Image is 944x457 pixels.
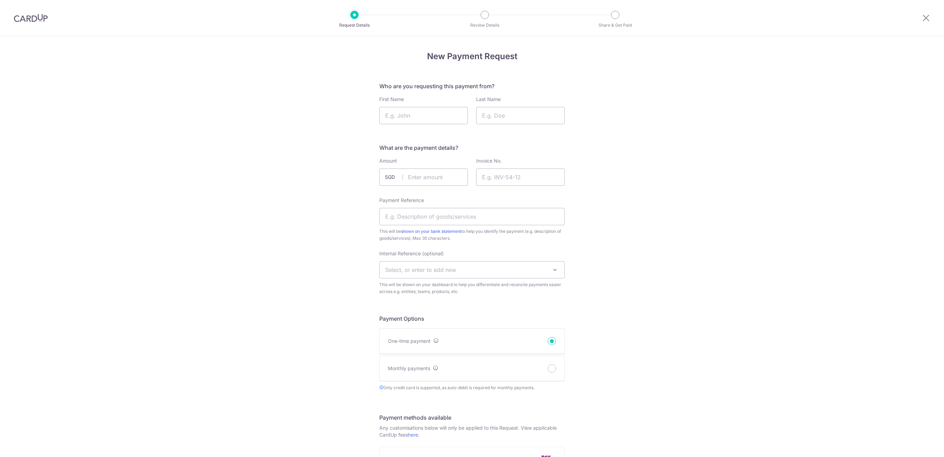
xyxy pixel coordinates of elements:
h5: Payment methods available [379,413,565,422]
h5: Who are you requesting this payment from? [379,82,565,90]
span: Select, or enter to add new [385,266,456,273]
input: E.g. John [379,107,468,124]
h5: What are the payment details? [379,144,565,152]
a: shown on your bank statement [401,229,461,234]
label: Payment Reference [379,197,424,204]
a: here [408,432,418,438]
span: One-time payment [388,338,431,344]
span: Monthly payments [388,365,430,371]
span: This will be to help you identify the payment (e.g. description of goods/services). Max 35 charac... [379,228,565,242]
label: Amount [379,157,397,164]
span: This will be shown on your dashboard to help you differentiate and reconcile payments easier acro... [379,281,565,295]
input: E.g. INV-54-12 [476,168,565,186]
input: E.g. Description of goods/services [379,208,565,225]
label: Invoice No. [476,157,502,164]
label: First Name [379,96,404,103]
p: Share & Get Paid [590,22,641,29]
h4: New Payment Request [379,50,565,63]
label: Internal Reference (optional) [379,250,444,257]
label: Last Name [476,96,501,103]
span: SGD [385,174,403,181]
img: CardUp [14,14,48,22]
span: Only credit card is supported, as auto-debit is required for monthly payments. [379,384,565,391]
input: Enter amount [379,168,468,186]
p: Request Details [329,22,380,29]
h5: Payment Options [379,314,565,323]
input: E.g. Doe [476,107,565,124]
p: Review Details [459,22,510,29]
p: Any customisations below will only be applied to this Request. View applicable CardUp fees . [379,424,565,438]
